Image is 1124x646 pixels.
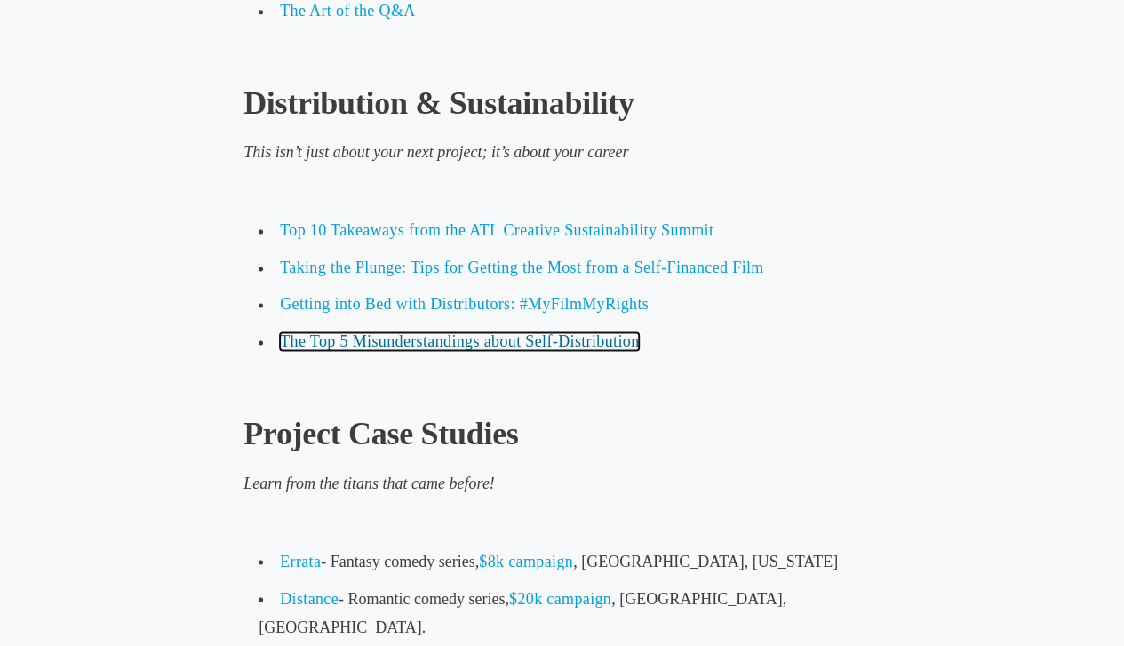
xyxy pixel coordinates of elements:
[243,474,495,491] span: Learn from the titans that came before!
[243,85,634,121] b: Distribution & Sustainability
[243,143,628,161] span: This isn’t just about your next project; it’s about your career
[280,2,415,20] a: The Art of the Q&A
[479,552,573,570] a: $8k campaign
[280,259,763,276] a: Taking the Plunge: Tips for Getting the Most from a Self-Financed Film
[321,552,479,570] span: - Fantasy comedy series,
[280,552,321,570] a: Errata
[339,589,509,607] span: - Romantic comedy series,
[573,552,838,570] span: , [GEOGRAPHIC_DATA], [US_STATE]
[280,221,713,239] a: Top 10 Takeaways from the ATL Creative Sustainability Summit
[280,295,649,313] a: Getting into Bed with Distributors: #MyFilmMyRights
[280,589,339,607] a: Distance
[243,416,518,451] b: Project Case Studies
[280,332,639,350] a: The Top 5 Misunderstandings about Self-Distribution
[259,589,786,635] span: , [GEOGRAPHIC_DATA], [GEOGRAPHIC_DATA].
[509,589,611,607] a: $20k campaign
